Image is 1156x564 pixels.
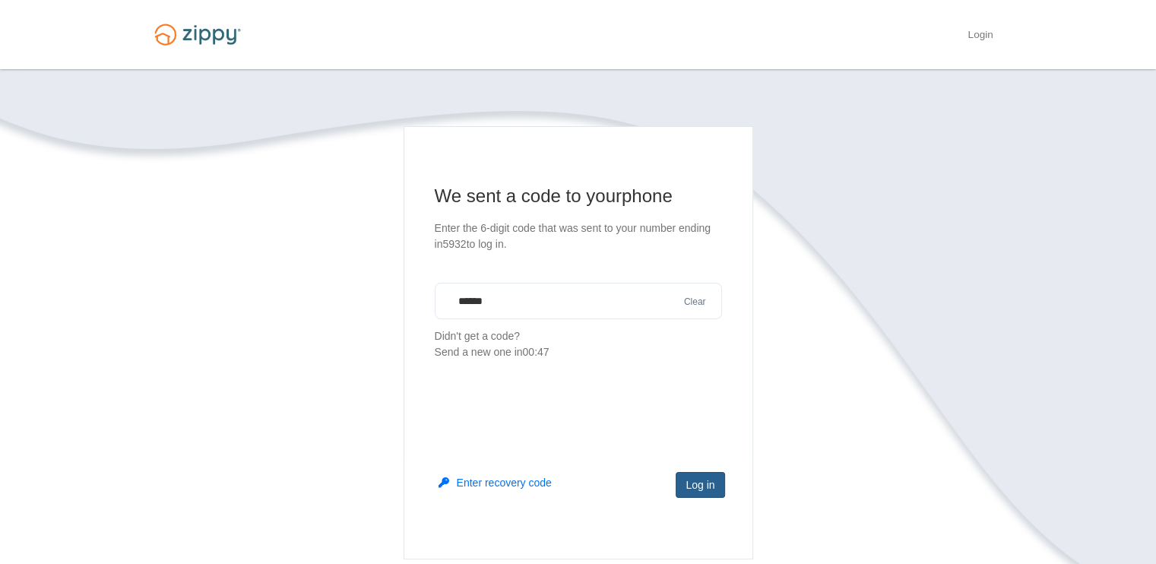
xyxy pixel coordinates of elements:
[435,220,722,252] p: Enter the 6-digit code that was sent to your number ending in 5932 to log in.
[435,344,722,360] div: Send a new one in 00:47
[679,295,711,309] button: Clear
[435,328,722,360] p: Didn't get a code?
[439,475,552,490] button: Enter recovery code
[435,184,722,208] h1: We sent a code to your phone
[968,29,993,44] a: Login
[676,472,724,498] button: Log in
[145,17,250,52] img: Logo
